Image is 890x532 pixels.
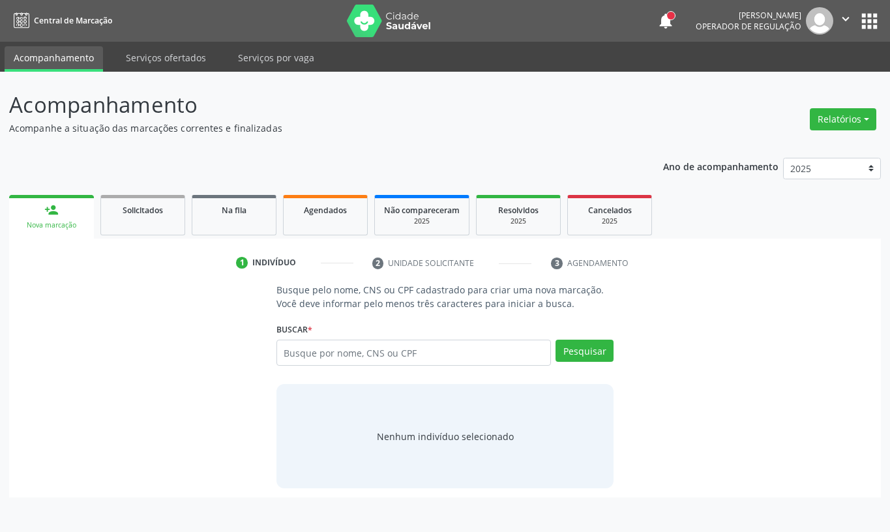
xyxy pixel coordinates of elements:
button: apps [858,10,881,33]
span: Agendados [304,205,347,216]
span: Central de Marcação [34,15,112,26]
div: 2025 [384,216,460,226]
span: Operador de regulação [696,21,801,32]
p: Busque pelo nome, CNS ou CPF cadastrado para criar uma nova marcação. Você deve informar pelo men... [276,283,614,310]
i:  [838,12,853,26]
input: Busque por nome, CNS ou CPF [276,340,551,366]
div: [PERSON_NAME] [696,10,801,21]
a: Central de Marcação [9,10,112,31]
img: img [806,7,833,35]
div: 2025 [577,216,642,226]
button: Pesquisar [556,340,614,362]
p: Ano de acompanhamento [663,158,779,174]
div: 1 [236,257,248,269]
span: Não compareceram [384,205,460,216]
span: Resolvidos [498,205,539,216]
p: Acompanhe a situação das marcações correntes e finalizadas [9,121,619,135]
span: Na fila [222,205,246,216]
button:  [833,7,858,35]
button: notifications [657,12,675,30]
button: Relatórios [810,108,876,130]
a: Serviços por vaga [229,46,323,69]
p: Acompanhamento [9,89,619,121]
a: Acompanhamento [5,46,103,72]
div: person_add [44,203,59,217]
span: Solicitados [123,205,163,216]
div: 2025 [486,216,551,226]
a: Serviços ofertados [117,46,215,69]
div: Nenhum indivíduo selecionado [377,430,514,443]
div: Nova marcação [18,220,85,230]
label: Buscar [276,319,312,340]
div: Indivíduo [252,257,296,269]
span: Cancelados [588,205,632,216]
